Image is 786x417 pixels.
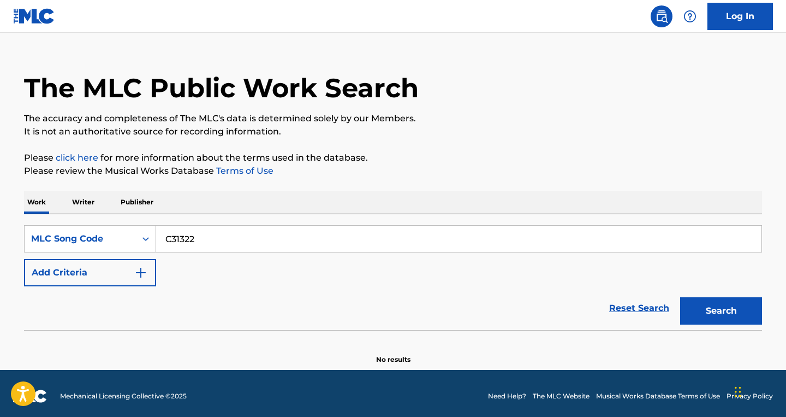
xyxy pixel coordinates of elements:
[69,191,98,214] p: Writer
[731,365,786,417] iframe: Chat Widget
[117,191,157,214] p: Publisher
[533,391,589,401] a: The MLC Website
[31,232,129,245] div: MLC Song Code
[24,259,156,286] button: Add Criteria
[24,165,762,178] p: Please review the Musical Works Database
[683,10,696,23] img: help
[56,152,98,163] a: click here
[24,225,762,330] form: Search Form
[604,296,675,320] a: Reset Search
[24,191,49,214] p: Work
[735,375,741,408] div: Drag
[376,342,410,365] p: No results
[134,266,147,279] img: 9d2ae6d4665cec9f34b9.svg
[24,72,419,104] h1: The MLC Public Work Search
[24,112,762,125] p: The accuracy and completeness of The MLC's data is determined solely by our Members.
[727,391,773,401] a: Privacy Policy
[655,10,668,23] img: search
[679,5,701,27] div: Help
[60,391,187,401] span: Mechanical Licensing Collective © 2025
[24,151,762,165] p: Please for more information about the terms used in the database.
[707,3,773,30] a: Log In
[596,391,720,401] a: Musical Works Database Terms of Use
[680,297,762,325] button: Search
[651,5,672,27] a: Public Search
[13,8,55,24] img: MLC Logo
[214,166,273,176] a: Terms of Use
[488,391,526,401] a: Need Help?
[24,125,762,138] p: It is not an authoritative source for recording information.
